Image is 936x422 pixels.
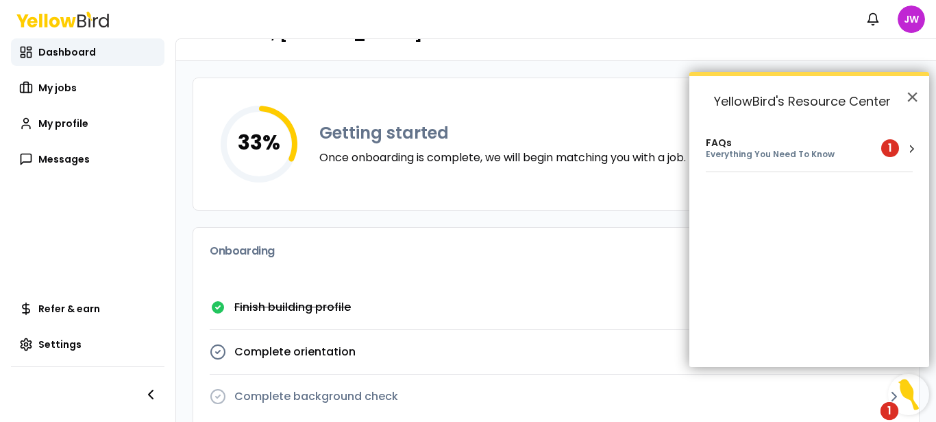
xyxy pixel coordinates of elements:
h3: Onboarding [210,246,275,257]
span: My profile [38,117,88,130]
p: Finish building profile [234,299,351,316]
span: My jobs [38,81,77,95]
button: Complete background check [210,375,902,419]
h3: Getting started [319,122,686,144]
a: Messages [11,145,164,173]
span: Dashboard [38,45,96,59]
span: JW [898,5,925,33]
span: Refer & earn [38,302,100,316]
a: Finish building profile [210,285,902,330]
button: Close [906,86,919,108]
tspan: 33 % [238,128,280,157]
div: Resource Center [689,72,929,367]
h2: YellowBird's Resource Center [689,76,929,126]
button: Complete orientation [210,330,902,375]
p: Once onboarding is complete, we will begin matching you with a job. [319,150,686,166]
a: Dashboard [11,38,164,66]
a: Refer & earn [11,295,164,323]
p: Complete background check [234,388,398,405]
a: My profile [11,110,164,137]
button: Open Resource Center, 1 new notification [888,374,929,415]
div: Everything You Need To Know [706,149,862,161]
a: Settings [11,331,164,358]
span: Messages [38,152,90,166]
span: Settings [38,338,82,351]
div: FAQs [706,137,862,149]
a: My jobs [11,74,164,102]
p: Complete orientation [234,344,356,360]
